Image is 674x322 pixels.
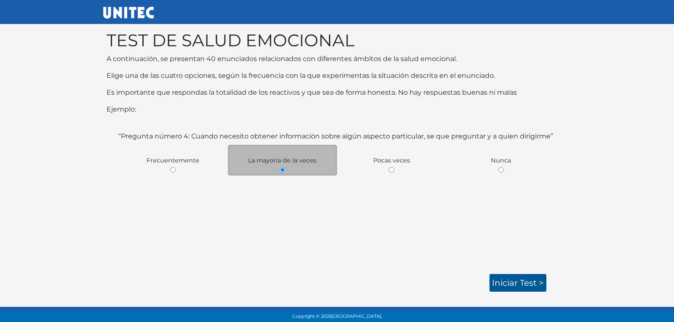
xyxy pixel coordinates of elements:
span: La mayoria de la veces [248,157,316,164]
h1: TEST DE SALUD EMOCIONAL [107,30,567,51]
p: Es importante que respondas la totalidad de los reactivos y que sea de forma honesta. No hay resp... [107,88,567,98]
label: “Pregunta número 4: Cuando necesito obtener información sobre algún aspecto particular, se que pr... [118,131,553,141]
img: UNITEC [103,7,154,19]
span: Frecuentemente [147,157,199,164]
span: [GEOGRAPHIC_DATA]. [332,314,382,319]
span: Nunca [491,157,511,164]
a: Iniciar test > [489,274,546,292]
p: Ejemplo: [107,104,567,114]
p: A continuación, se presentan 40 enunciados relacionados con diferentes ámbitos de la salud emocio... [107,54,567,64]
p: Elige una de las cuatro opciones, según la frecuencia con la que experimentas la situación descri... [107,71,567,81]
span: Pocas veces [373,157,410,164]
